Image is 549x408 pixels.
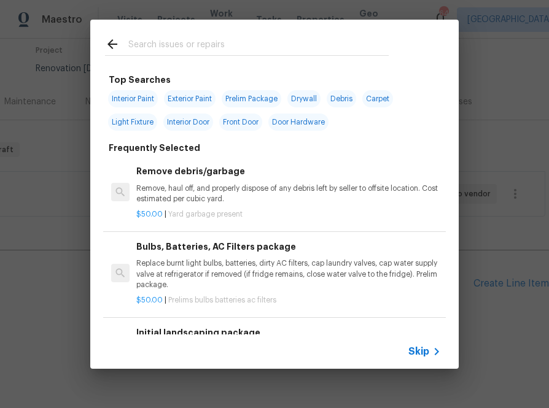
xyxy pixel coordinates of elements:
span: Carpet [362,90,393,107]
h6: Top Searches [109,73,171,87]
p: | [136,209,441,220]
span: $50.00 [136,210,163,218]
span: Interior Paint [108,90,158,107]
h6: Remove debris/garbage [136,164,441,178]
h6: Frequently Selected [109,141,200,155]
span: Exterior Paint [164,90,216,107]
h6: Bulbs, Batteries, AC Filters package [136,240,441,253]
p: | [136,295,441,306]
span: Interior Door [163,114,213,131]
span: Skip [408,345,429,358]
span: Door Hardware [268,114,329,131]
span: $50.00 [136,296,163,304]
span: Prelims bulbs batteries ac filters [168,296,276,304]
p: Remove, haul off, and properly dispose of any debris left by seller to offsite location. Cost est... [136,183,441,204]
span: Debris [327,90,356,107]
span: Light Fixture [108,114,157,131]
h6: Initial landscaping package [136,326,441,339]
span: Drywall [287,90,321,107]
p: Replace burnt light bulbs, batteries, dirty AC filters, cap laundry valves, cap water supply valv... [136,258,441,290]
span: Yard garbage present [168,210,243,218]
span: Prelim Package [222,90,281,107]
input: Search issues or repairs [128,37,389,55]
span: Front Door [219,114,262,131]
